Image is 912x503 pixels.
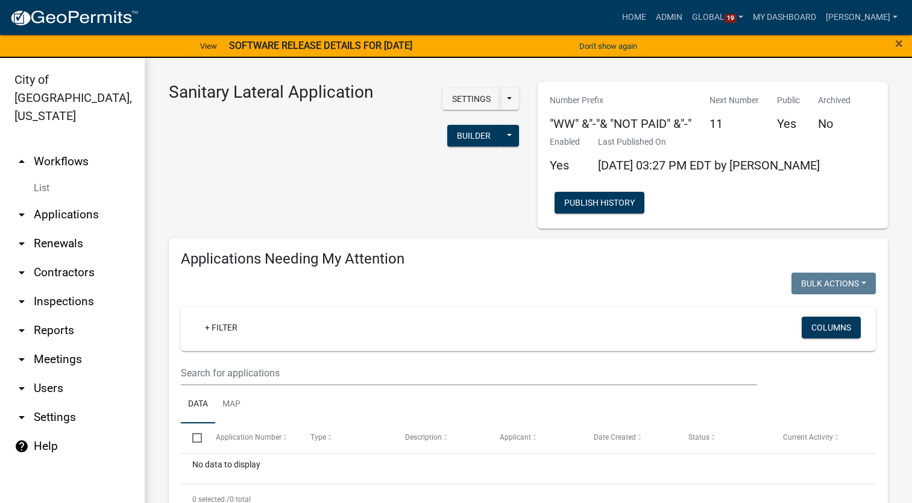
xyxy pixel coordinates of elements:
[404,433,441,441] span: Description
[895,35,903,52] span: ×
[215,385,248,424] a: Map
[393,423,488,452] datatable-header-cell: Description
[688,433,709,441] span: Status
[687,6,749,29] a: Global19
[550,116,691,131] h5: "WW" &"-"& "NOT PAID" &"-"
[195,36,222,56] a: View
[181,361,757,385] input: Search for applications
[598,158,820,172] span: [DATE] 03:27 PM EDT by [PERSON_NAME]
[818,116,851,131] h5: No
[14,439,29,454] i: help
[617,6,651,29] a: Home
[783,433,833,441] span: Current Activity
[488,423,582,452] datatable-header-cell: Applicant
[677,423,772,452] datatable-header-cell: Status
[447,125,500,147] button: Builder
[550,94,691,107] p: Number Prefix
[748,6,821,29] a: My Dashboard
[442,88,500,110] button: Settings
[791,273,876,294] button: Bulk Actions
[709,116,759,131] h5: 11
[550,158,580,172] h5: Yes
[598,136,820,148] p: Last Published On
[594,433,636,441] span: Date Created
[298,423,393,452] datatable-header-cell: Type
[181,454,876,484] div: No data to display
[574,36,642,56] button: Don't show again
[169,82,373,103] h3: Sanitary Lateral Application
[895,36,903,51] button: Close
[181,385,215,424] a: Data
[555,198,644,208] wm-modal-confirm: Workflow Publish History
[181,250,876,268] h4: Applications Needing My Attention
[14,381,29,396] i: arrow_drop_down
[14,410,29,425] i: arrow_drop_down
[310,433,326,441] span: Type
[777,116,800,131] h5: Yes
[195,317,247,338] a: + Filter
[709,94,759,107] p: Next Number
[725,14,737,24] span: 19
[555,192,644,214] button: Publish History
[181,423,204,452] datatable-header-cell: Select
[651,6,687,29] a: Admin
[14,323,29,338] i: arrow_drop_down
[14,154,29,169] i: arrow_drop_up
[14,236,29,251] i: arrow_drop_down
[772,423,866,452] datatable-header-cell: Current Activity
[818,94,851,107] p: Archived
[14,265,29,280] i: arrow_drop_down
[821,6,902,29] a: [PERSON_NAME]
[777,94,800,107] p: Public
[216,433,281,441] span: Application Number
[204,423,298,452] datatable-header-cell: Application Number
[582,423,677,452] datatable-header-cell: Date Created
[802,317,861,338] button: Columns
[229,40,412,51] strong: SOFTWARE RELEASE DETAILS FOR [DATE]
[499,433,530,441] span: Applicant
[14,207,29,222] i: arrow_drop_down
[14,352,29,367] i: arrow_drop_down
[550,136,580,148] p: Enabled
[14,294,29,309] i: arrow_drop_down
